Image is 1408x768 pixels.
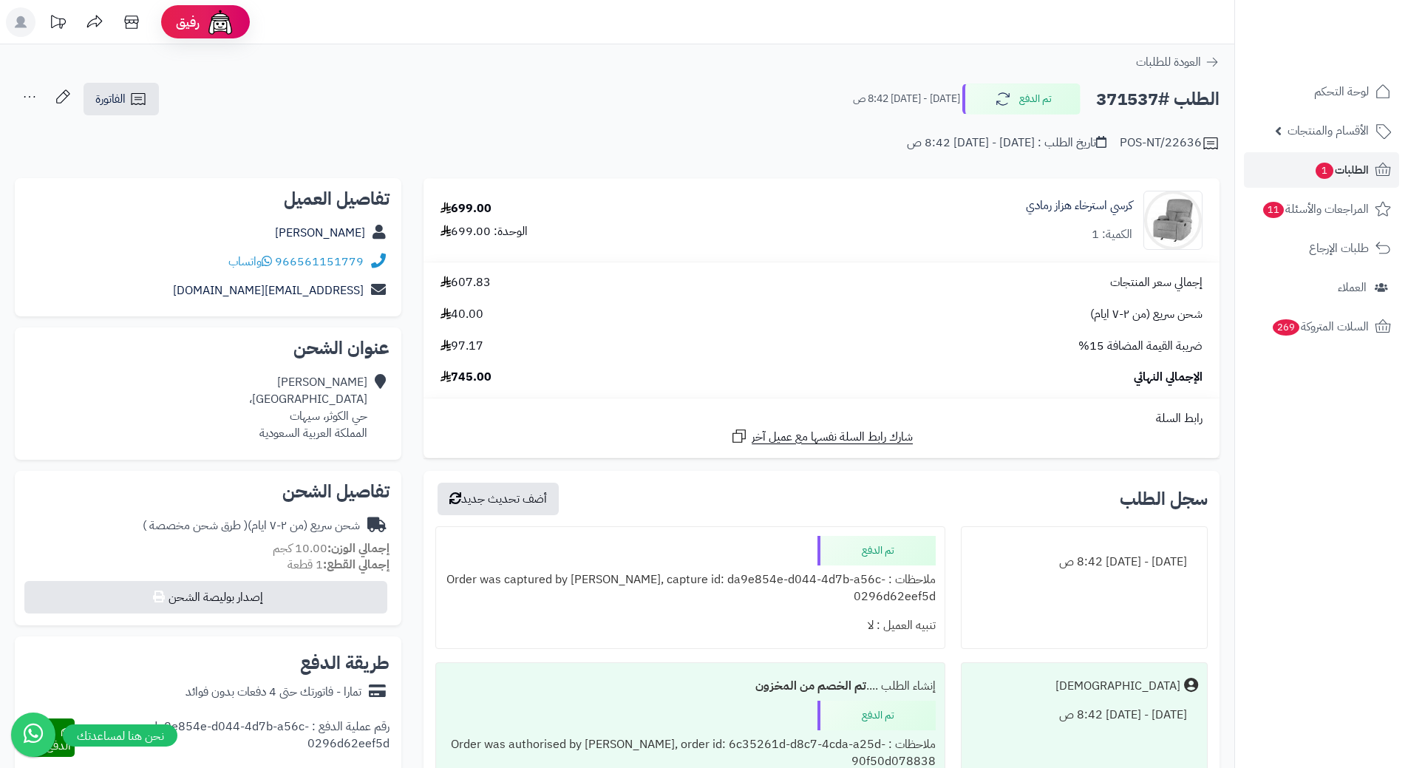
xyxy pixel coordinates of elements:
div: تم الدفع [817,536,936,565]
div: الوحدة: 699.00 [441,223,528,240]
small: 1 قطعة [288,556,390,574]
img: 1737964655-110102050046-90x90.jpg [1144,191,1202,250]
span: العملاء [1338,277,1367,298]
div: تم الدفع [817,701,936,730]
span: إجمالي سعر المنتجات [1110,274,1203,291]
div: شحن سريع (من ٢-٧ ايام) [143,517,360,534]
span: 11 [1263,202,1284,218]
span: الفاتورة [95,90,126,108]
span: تم الدفع [47,720,71,755]
a: الطلبات1 [1244,152,1399,188]
a: الفاتورة [84,83,159,115]
div: تنبيه العميل : لا [445,611,935,640]
h2: طريقة الدفع [300,654,390,672]
a: تحديثات المنصة [39,7,76,41]
span: 1 [1316,163,1333,179]
h2: تفاصيل العميل [27,190,390,208]
a: طلبات الإرجاع [1244,231,1399,266]
div: تمارا - فاتورتك حتى 4 دفعات بدون فوائد [186,684,361,701]
span: الطلبات [1314,160,1369,180]
small: [DATE] - [DATE] 8:42 ص [853,92,960,106]
img: ai-face.png [205,7,235,37]
div: 699.00 [441,200,492,217]
a: [PERSON_NAME] [275,224,365,242]
h3: سجل الطلب [1120,490,1208,508]
h2: عنوان الشحن [27,339,390,357]
h2: الطلب #371537 [1096,84,1220,115]
span: ضريبة القيمة المضافة 15% [1078,338,1203,355]
span: السلات المتروكة [1271,316,1369,337]
div: رقم عملية الدفع : da9e854e-d044-4d7b-a56c-0296d62eef5d [75,718,390,757]
strong: إجمالي القطع: [323,556,390,574]
span: العودة للطلبات [1136,53,1201,71]
div: تاريخ الطلب : [DATE] - [DATE] 8:42 ص [907,135,1106,152]
div: إنشاء الطلب .... [445,672,935,701]
a: واتساب [228,253,272,271]
div: [DEMOGRAPHIC_DATA] [1055,678,1180,695]
a: المراجعات والأسئلة11 [1244,191,1399,227]
div: POS-NT/22636 [1120,135,1220,152]
span: 269 [1273,319,1299,336]
span: 97.17 [441,338,483,355]
span: 745.00 [441,369,492,386]
a: العملاء [1244,270,1399,305]
span: طلبات الإرجاع [1309,238,1369,259]
a: لوحة التحكم [1244,74,1399,109]
a: [EMAIL_ADDRESS][DOMAIN_NAME] [173,282,364,299]
div: [DATE] - [DATE] 8:42 ص [970,701,1198,730]
span: شارك رابط السلة نفسها مع عميل آخر [752,429,913,446]
button: أضف تحديث جديد [438,483,559,515]
span: ( طرق شحن مخصصة ) [143,517,248,534]
div: رابط السلة [429,410,1214,427]
h2: تفاصيل الشحن [27,483,390,500]
span: المراجعات والأسئلة [1262,199,1369,220]
small: 10.00 كجم [273,540,390,557]
span: رفيق [176,13,200,31]
b: تم الخصم من المخزون [755,677,866,695]
span: لوحة التحكم [1314,81,1369,102]
a: كرسي استرخاء هزاز رمادي [1026,197,1132,214]
button: تم الدفع [962,84,1081,115]
span: الأقسام والمنتجات [1288,120,1369,141]
span: شحن سريع (من ٢-٧ ايام) [1090,306,1203,323]
button: إصدار بوليصة الشحن [24,581,387,614]
div: [PERSON_NAME] [GEOGRAPHIC_DATA]، حي الكوثر، سيهات المملكة العربية السعودية [249,374,367,441]
div: الكمية: 1 [1092,226,1132,243]
strong: إجمالي الوزن: [327,540,390,557]
a: 966561151779 [275,253,364,271]
a: السلات المتروكة269 [1244,309,1399,344]
a: العودة للطلبات [1136,53,1220,71]
span: الإجمالي النهائي [1134,369,1203,386]
div: ملاحظات : Order was captured by [PERSON_NAME], capture id: da9e854e-d044-4d7b-a56c-0296d62eef5d [445,565,935,611]
span: 40.00 [441,306,483,323]
a: شارك رابط السلة نفسها مع عميل آخر [730,427,913,446]
span: 607.83 [441,274,491,291]
div: [DATE] - [DATE] 8:42 ص [970,548,1198,577]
